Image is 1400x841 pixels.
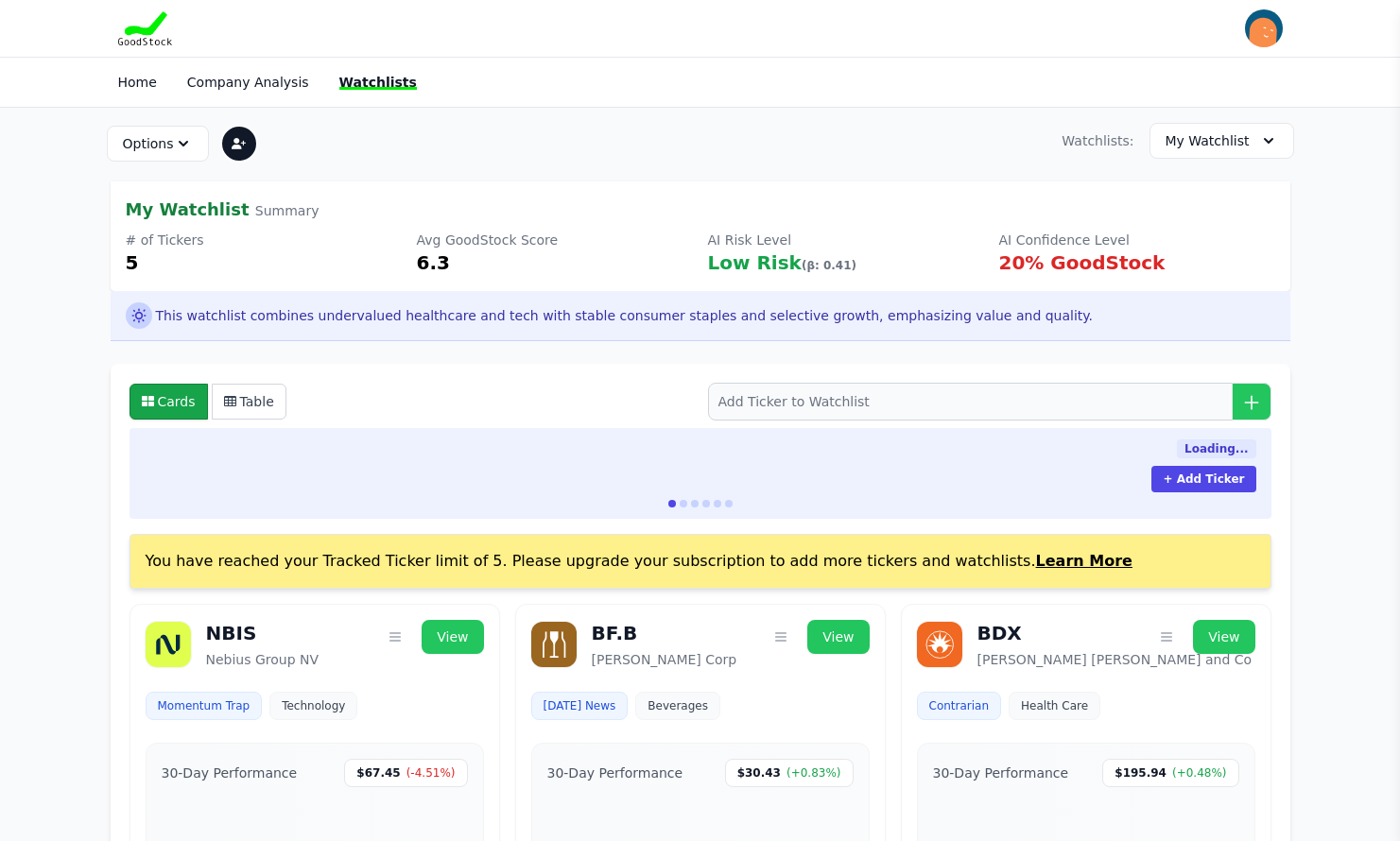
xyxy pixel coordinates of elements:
[339,75,417,90] a: Watchlists
[592,650,870,669] p: [PERSON_NAME] Corp
[929,698,990,713] span: Contrarian
[737,765,781,781] span: $30.43
[1172,765,1227,781] span: (+0.48%)
[118,75,157,90] a: Home
[162,764,298,782] h3: 30-Day Performance
[1115,765,1167,781] span: $195.94
[356,765,400,781] span: $67.45
[206,650,484,669] p: Nebius Group NV
[592,620,638,646] h2: BF.B
[1062,131,1133,150] span: Watchlists:
[126,302,152,329] span: Ask AI
[977,620,1022,646] h2: BDX
[158,698,251,713] span: Momentum Trap
[107,126,209,162] button: Options
[146,622,191,667] img: NBIS logo
[917,622,962,667] img: BDX logo
[708,249,984,276] div: Low Risk
[648,698,708,713] span: Beverages
[282,698,345,713] span: Technology
[807,620,869,654] a: View
[999,249,1275,276] div: 20% GoodStock
[1166,131,1250,150] span: My Watchlist
[417,249,693,276] div: 6.3
[1149,123,1294,159] button: My Watchlist
[999,231,1275,249] div: AI Confidence Level
[1036,550,1132,573] button: Learn More
[406,765,456,781] span: (-4.51%)
[1193,620,1254,654] a: View
[130,384,208,420] button: Cards
[156,306,1094,325] span: This watchlist combines undervalued healthcare and tech with stable consumer staples and selectiv...
[1021,698,1088,713] span: Health Care
[126,199,250,219] span: My Watchlist
[212,384,286,420] button: Table
[786,765,841,781] span: (+0.83%)
[206,620,257,646] h2: NBIS
[708,231,984,249] div: AI Risk Level
[1177,439,1256,458] span: Loading...
[118,11,173,45] img: Goodstock Logo
[126,249,402,276] div: 5
[547,764,683,782] h3: 30-Day Performance
[977,650,1255,669] p: [PERSON_NAME] [PERSON_NAME] and Co
[130,384,286,420] div: View toggle
[708,383,1271,420] input: Add Ticker to Watchlist
[126,231,402,249] div: # of Tickers
[1151,466,1255,492] button: + Add Ticker
[531,622,577,667] img: BF.B logo
[933,764,1069,782] h3: 30-Day Performance
[422,620,483,654] a: View
[802,259,856,272] span: (β: 0.41)
[146,552,1132,570] span: You have reached your Tracked Ticker limit of 5. Please upgrade your subscription to add more tic...
[417,231,693,249] div: Avg GoodStock Score
[1245,9,1283,47] img: invitee
[255,203,320,218] span: Summary
[187,75,309,90] a: Company Analysis
[544,698,616,713] span: [DATE] News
